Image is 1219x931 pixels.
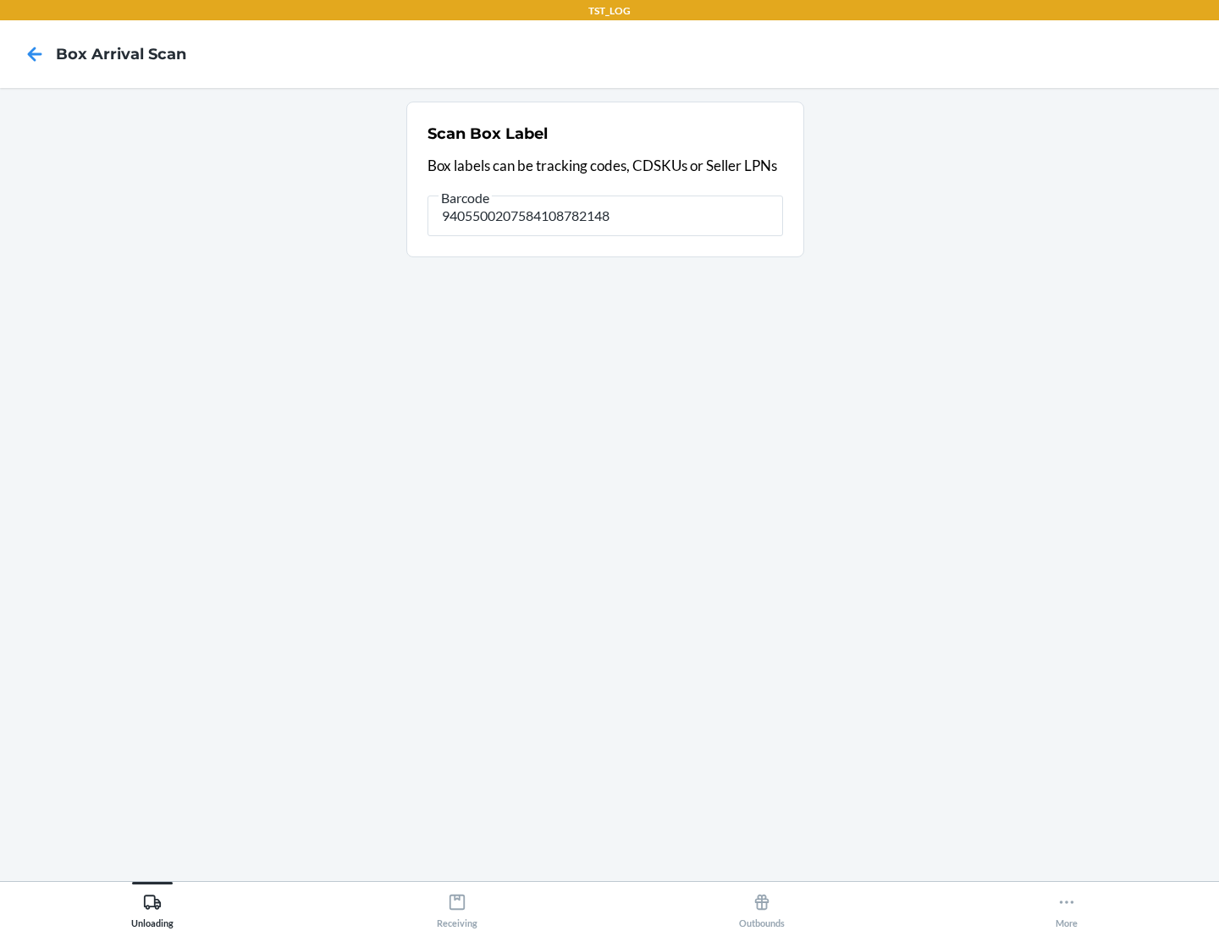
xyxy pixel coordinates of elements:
[305,882,609,928] button: Receiving
[1056,886,1078,928] div: More
[609,882,914,928] button: Outbounds
[56,43,186,65] h4: Box Arrival Scan
[739,886,785,928] div: Outbounds
[437,886,477,928] div: Receiving
[131,886,174,928] div: Unloading
[427,123,548,145] h2: Scan Box Label
[588,3,631,19] p: TST_LOG
[427,155,783,177] p: Box labels can be tracking codes, CDSKUs or Seller LPNs
[439,190,492,207] span: Barcode
[427,196,783,236] input: Barcode
[914,882,1219,928] button: More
